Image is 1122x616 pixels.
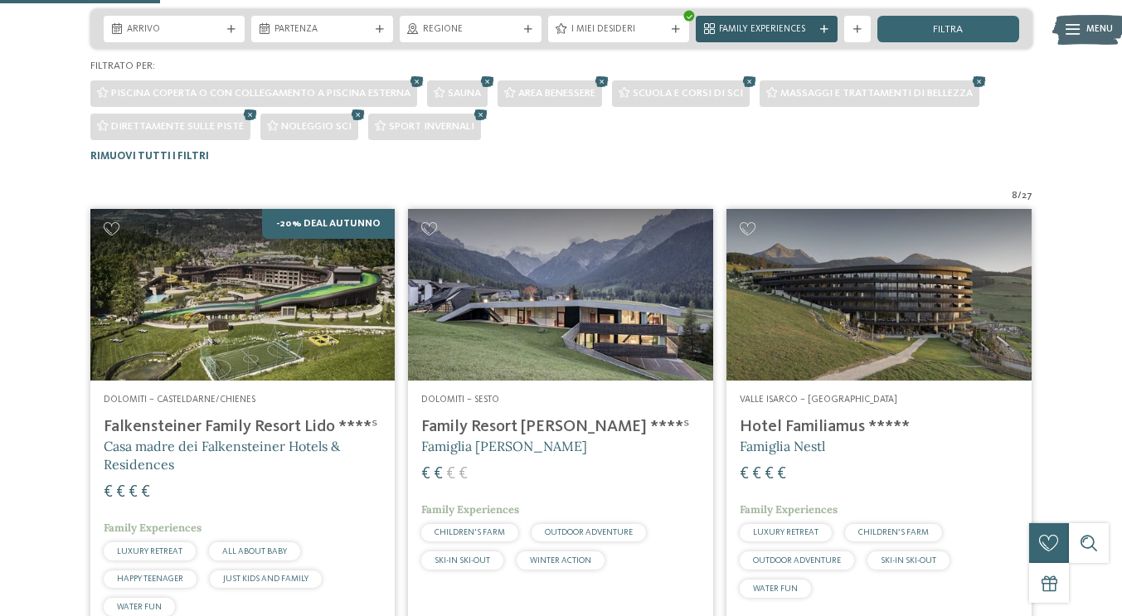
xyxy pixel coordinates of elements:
[933,25,963,36] span: filtra
[117,603,162,611] span: WATER FUN
[104,417,382,437] h4: Falkensteiner Family Resort Lido ****ˢ
[421,466,430,483] span: €
[274,23,370,36] span: Partenza
[530,556,591,565] span: WINTER ACTION
[389,121,474,132] span: Sport invernali
[127,23,222,36] span: Arrivo
[421,438,587,454] span: Famiglia [PERSON_NAME]
[90,61,155,71] span: Filtrato per:
[141,484,150,501] span: €
[434,466,443,483] span: €
[1022,190,1032,203] span: 27
[753,584,798,593] span: WATER FUN
[129,484,138,501] span: €
[435,556,490,565] span: SKI-IN SKI-OUT
[719,23,814,36] span: Family Experiences
[633,88,743,99] span: Scuola e corsi di sci
[281,121,352,132] span: Noleggio sci
[459,466,468,483] span: €
[1018,190,1022,203] span: /
[408,209,713,381] img: Family Resort Rainer ****ˢ
[571,23,667,36] span: I miei desideri
[104,484,113,501] span: €
[752,466,761,483] span: €
[111,121,244,132] span: Direttamente sulle piste
[116,484,125,501] span: €
[117,575,183,583] span: HAPPY TEENAGER
[1012,190,1018,203] span: 8
[223,575,308,583] span: JUST KIDS AND FAMILY
[104,395,255,405] span: Dolomiti – Casteldarne/Chienes
[777,466,786,483] span: €
[881,556,936,565] span: SKI-IN SKI-OUT
[780,88,973,99] span: Massaggi e trattamenti di bellezza
[111,88,410,99] span: Piscina coperta o con collegamento a piscina esterna
[858,528,929,536] span: CHILDREN’S FARM
[222,547,287,555] span: ALL ABOUT BABY
[117,547,182,555] span: LUXURY RETREAT
[740,502,838,517] span: Family Experiences
[740,395,897,405] span: Valle Isarco – [GEOGRAPHIC_DATA]
[90,209,396,381] img: Cercate un hotel per famiglie? Qui troverete solo i migliori!
[90,151,209,162] span: Rimuovi tutti i filtri
[726,209,1032,381] img: Cercate un hotel per famiglie? Qui troverete solo i migliori!
[740,438,825,454] span: Famiglia Nestl
[421,502,519,517] span: Family Experiences
[765,466,774,483] span: €
[421,395,499,405] span: Dolomiti – Sesto
[423,23,518,36] span: Regione
[448,88,481,99] span: Sauna
[545,528,633,536] span: OUTDOOR ADVENTURE
[740,466,749,483] span: €
[753,528,818,536] span: LUXURY RETREAT
[104,438,340,473] span: Casa madre dei Falkensteiner Hotels & Residences
[446,466,455,483] span: €
[104,521,202,535] span: Family Experiences
[435,528,505,536] span: CHILDREN’S FARM
[421,417,700,437] h4: Family Resort [PERSON_NAME] ****ˢ
[518,88,595,99] span: Area benessere
[753,556,841,565] span: OUTDOOR ADVENTURE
